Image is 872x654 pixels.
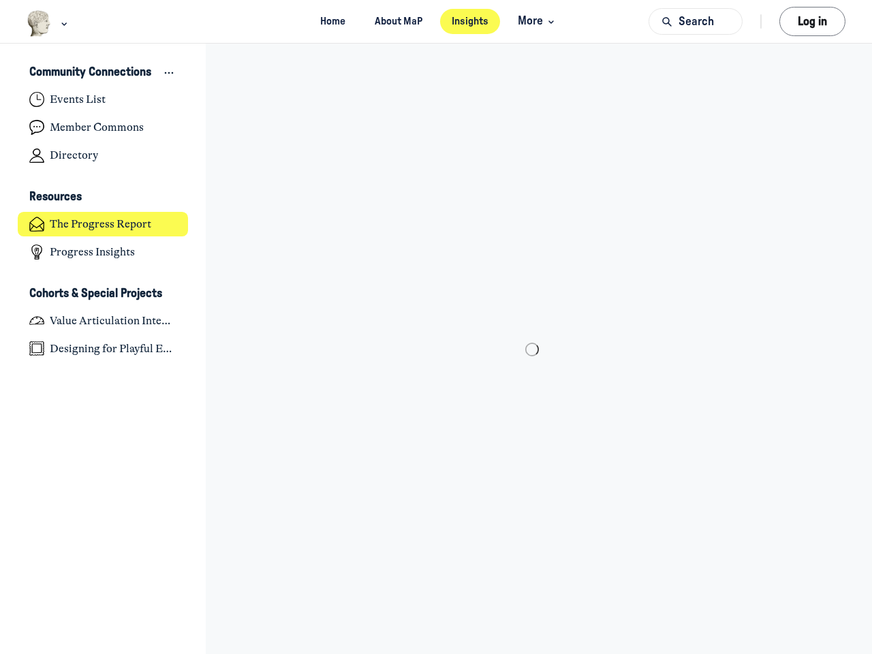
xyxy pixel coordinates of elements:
[308,9,357,34] a: Home
[50,342,176,356] h4: Designing for Playful Engagement
[50,121,144,134] h4: Member Commons
[18,143,189,168] a: Directory
[18,282,189,305] button: Cohorts & Special ProjectsCollapse space
[29,65,151,80] h3: Community Connections
[162,65,177,80] button: View space group options
[506,9,564,34] button: More
[362,9,434,34] a: About MaP
[50,93,106,106] h4: Events List
[29,190,82,204] h3: Resources
[18,308,189,333] a: Value Articulation Intensive (Cultural Leadership Lab)
[649,8,743,35] button: Search
[50,245,135,259] h4: Progress Insights
[518,12,558,31] span: More
[50,217,151,231] h4: The Progress Report
[18,87,189,112] a: Events List
[18,115,189,140] a: Member Commons
[18,336,189,361] a: Designing for Playful Engagement
[440,9,501,34] a: Insights
[27,10,52,37] img: Museums as Progress logo
[779,7,845,36] button: Log in
[50,314,176,328] h4: Value Articulation Intensive (Cultural Leadership Lab)
[18,240,189,265] a: Progress Insights
[50,149,98,162] h4: Directory
[29,287,162,301] h3: Cohorts & Special Projects
[18,212,189,237] a: The Progress Report
[18,186,189,209] button: ResourcesCollapse space
[18,61,189,84] button: Community ConnectionsCollapse space
[27,9,71,38] button: Museums as Progress logo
